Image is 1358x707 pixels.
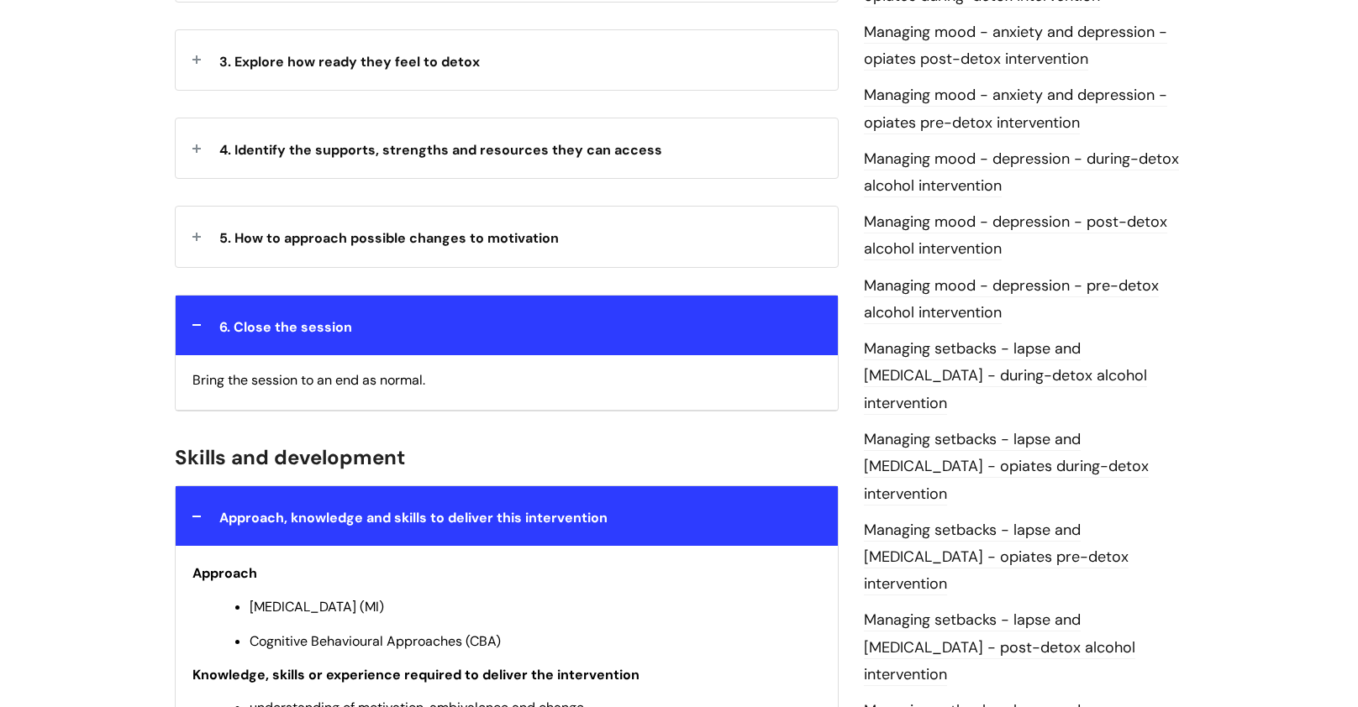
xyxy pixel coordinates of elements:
a: Managing mood - anxiety and depression - opiates post-detox intervention [864,22,1167,71]
span: 5. How to approach possible changes to motivation [219,229,559,247]
a: Managing mood - depression - post-detox alcohol intervention [864,212,1167,260]
a: Managing mood - depression - during-detox alcohol intervention [864,149,1179,197]
span: Cognitive Behavioural Approaches (CBA) [250,632,501,650]
span: Approach, knowledge and skills to deliver this intervention [219,509,608,526]
span: 3. Explore how ready they feel to detox [219,53,480,71]
span: Bring the session to an end as normal. [192,371,425,389]
a: Managing setbacks - lapse and [MEDICAL_DATA] - during-detox alcohol intervention [864,338,1147,415]
strong: Approach [192,564,257,582]
a: Managing setbacks - lapse and [MEDICAL_DATA] - opiates during-detox intervention [864,429,1149,505]
strong: Knowledge, skills or experience required to deliver the intervention [192,666,640,683]
a: Managing mood - depression - pre-detox alcohol intervention [864,275,1159,324]
span: 6. Close the session [219,318,352,336]
span: 4. Identify the supports, strengths and resources they can access [219,141,662,159]
a: Managing setbacks - lapse and [MEDICAL_DATA] - post-detox alcohol intervention [864,610,1135,686]
span: Skills and development [175,444,405,470]
span: [MEDICAL_DATA] (MI) [250,598,384,615]
a: Managing setbacks - lapse and [MEDICAL_DATA] - opiates pre-detox intervention [864,520,1129,596]
a: Managing mood - anxiety and depression - opiates pre-detox intervention [864,85,1167,134]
